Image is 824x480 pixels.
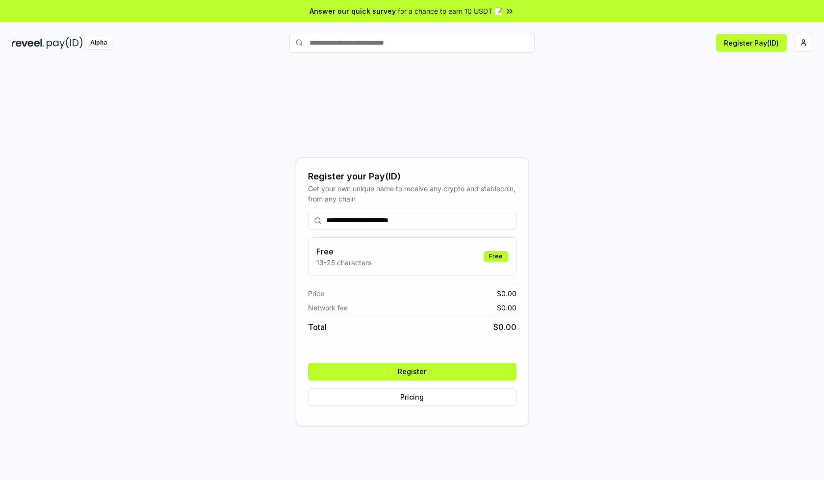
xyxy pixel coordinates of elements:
span: $ 0.00 [497,303,516,313]
div: Get your own unique name to receive any crypto and stablecoin, from any chain [308,183,516,204]
span: Total [308,321,327,333]
span: Network fee [308,303,348,313]
button: Pricing [308,388,516,406]
img: pay_id [47,37,83,49]
h3: Free [316,246,371,257]
span: for a chance to earn 10 USDT 📝 [398,6,503,16]
div: Alpha [85,37,112,49]
p: 13-25 characters [316,257,371,268]
button: Register [308,363,516,380]
button: Register Pay(ID) [716,34,787,51]
div: Register your Pay(ID) [308,170,516,183]
span: $ 0.00 [493,321,516,333]
img: reveel_dark [12,37,45,49]
span: $ 0.00 [497,288,516,299]
span: Price [308,288,324,299]
span: Answer our quick survey [309,6,396,16]
div: Free [484,251,508,262]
